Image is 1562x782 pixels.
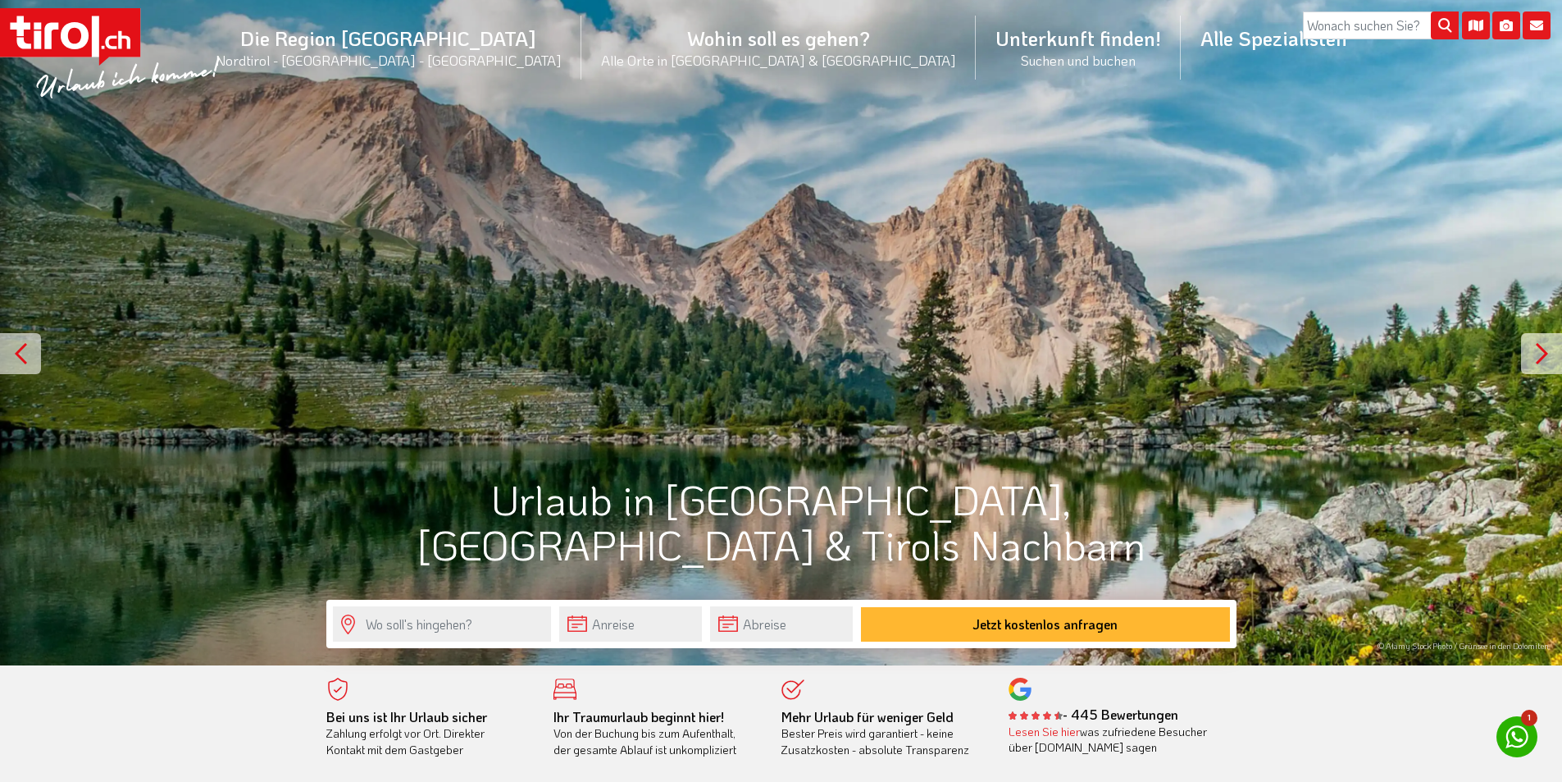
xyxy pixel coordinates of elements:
[1009,706,1178,723] b: - 445 Bewertungen
[1009,724,1080,739] a: Lesen Sie hier
[559,606,702,642] input: Anreise
[710,606,853,642] input: Abreise
[553,709,757,758] div: Von der Buchung bis zum Aufenthalt, der gesamte Ablauf ist unkompliziert
[601,51,956,69] small: Alle Orte in [GEOGRAPHIC_DATA] & [GEOGRAPHIC_DATA]
[781,708,954,725] b: Mehr Urlaub für weniger Geld
[1009,724,1212,756] div: was zufriedene Besucher über [DOMAIN_NAME] sagen
[1492,11,1520,39] i: Fotogalerie
[581,7,976,87] a: Wohin soll es gehen?Alle Orte in [GEOGRAPHIC_DATA] & [GEOGRAPHIC_DATA]
[216,51,562,69] small: Nordtirol - [GEOGRAPHIC_DATA] - [GEOGRAPHIC_DATA]
[995,51,1161,69] small: Suchen und buchen
[553,708,724,725] b: Ihr Traumurlaub beginnt hier!
[976,7,1181,87] a: Unterkunft finden!Suchen und buchen
[781,709,985,758] div: Bester Preis wird garantiert - keine Zusatzkosten - absolute Transparenz
[326,708,487,725] b: Bei uns ist Ihr Urlaub sicher
[1181,7,1367,69] a: Alle Spezialisten
[1462,11,1490,39] i: Karte öffnen
[326,709,530,758] div: Zahlung erfolgt vor Ort. Direkter Kontakt mit dem Gastgeber
[1303,11,1459,39] input: Wonach suchen Sie?
[861,607,1230,642] button: Jetzt kostenlos anfragen
[1521,710,1537,726] span: 1
[1523,11,1551,39] i: Kontakt
[196,7,581,87] a: Die Region [GEOGRAPHIC_DATA]Nordtirol - [GEOGRAPHIC_DATA] - [GEOGRAPHIC_DATA]
[333,606,551,642] input: Wo soll's hingehen?
[1496,716,1537,757] a: 1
